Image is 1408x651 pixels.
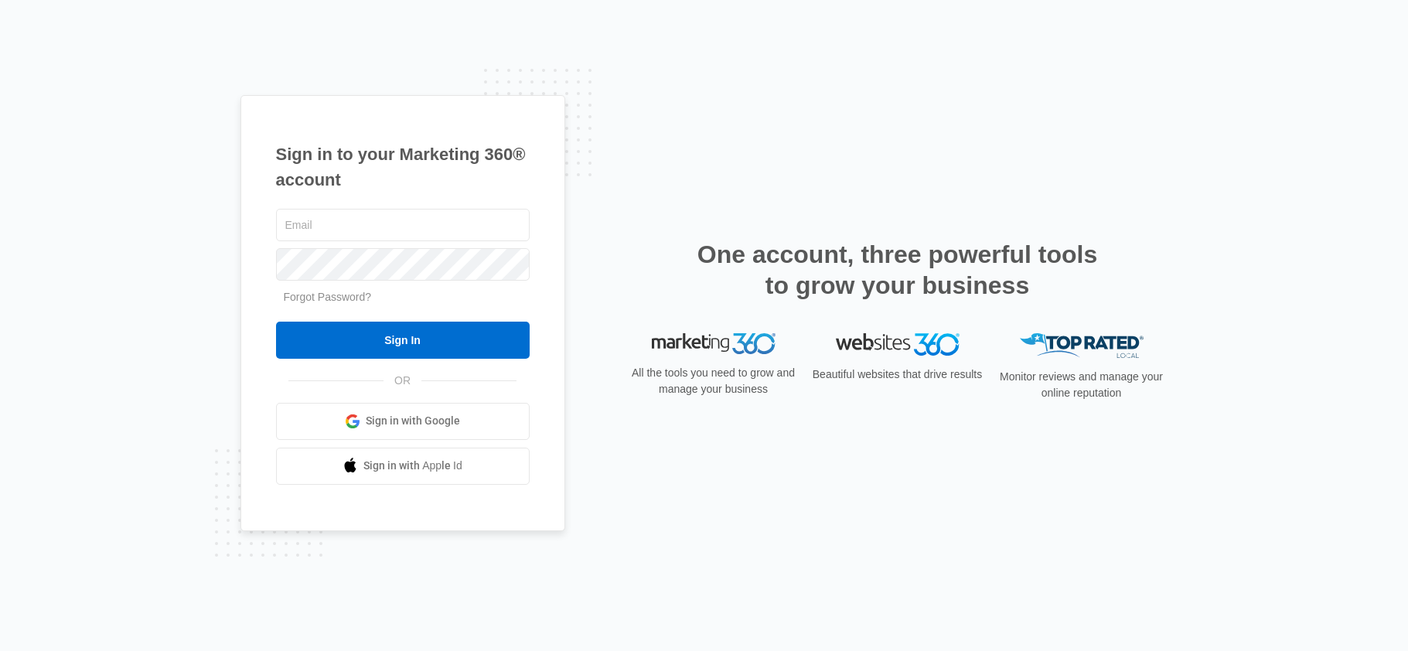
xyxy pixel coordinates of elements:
h2: One account, three powerful tools to grow your business [693,239,1103,301]
p: All the tools you need to grow and manage your business [627,365,800,397]
input: Sign In [276,322,530,359]
h1: Sign in to your Marketing 360® account [276,141,530,193]
input: Email [276,209,530,241]
p: Monitor reviews and manage your online reputation [995,369,1168,401]
span: Sign in with Google [366,413,460,429]
a: Sign in with Google [276,403,530,440]
a: Forgot Password? [284,291,372,303]
img: Websites 360 [836,333,960,356]
span: OR [384,373,421,389]
img: Top Rated Local [1020,333,1144,359]
span: Sign in with Apple Id [363,458,462,474]
img: Marketing 360 [652,333,776,355]
p: Beautiful websites that drive results [811,366,984,383]
a: Sign in with Apple Id [276,448,530,485]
